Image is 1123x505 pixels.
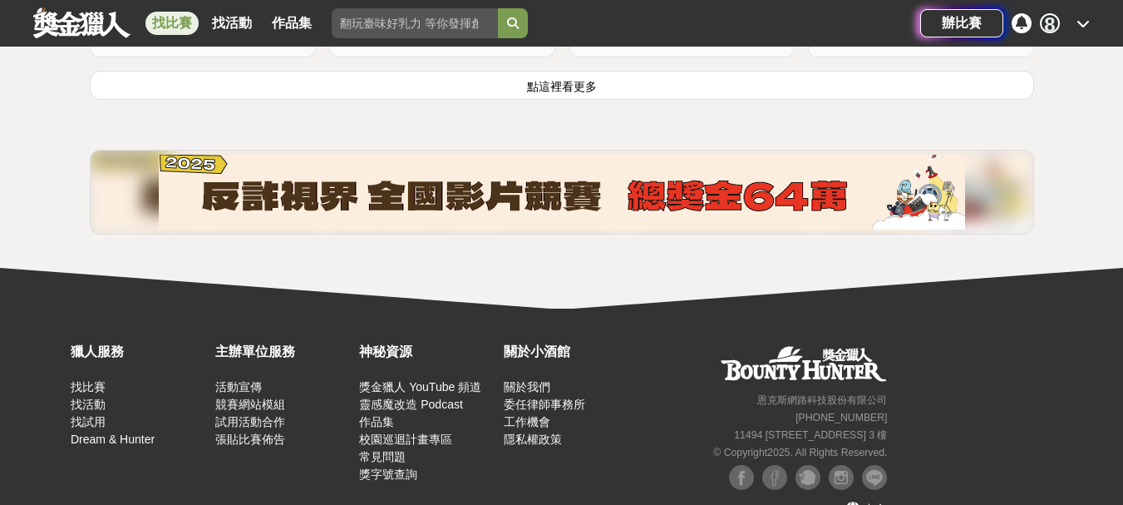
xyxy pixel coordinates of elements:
a: 找活動 [71,398,106,411]
a: 委任律師事務所 [504,398,585,411]
a: 作品集 [359,415,394,428]
a: 獎字號查詢 [359,468,417,481]
a: 靈感魔改造 Podcast [359,398,462,411]
a: 工作機會 [504,415,550,428]
a: 試用活動合作 [215,415,285,428]
a: 關於我們 [504,380,550,394]
div: 神秘資源 [359,342,495,362]
a: 辦比賽 [920,9,1003,37]
a: 找比賽 [71,380,106,394]
a: 競賽網站模組 [215,398,285,411]
a: 作品集 [265,12,318,35]
a: 隱私權政策 [504,433,562,446]
a: 找試用 [71,415,106,428]
small: [PHONE_NUMBER] [795,412,887,423]
img: Facebook [762,465,787,490]
div: 關於小酒館 [504,342,640,362]
a: 張貼比賽佈告 [215,433,285,446]
a: 獎金獵人 YouTube 頻道 [359,380,481,394]
img: Instagram [829,465,854,490]
a: 常見問題 [359,450,406,463]
div: 主辦單位服務 [215,342,352,362]
div: 獵人服務 [71,342,207,362]
div: 8 [1040,13,1060,33]
small: 恩克斯網路科技股份有限公司 [757,394,887,406]
small: 11494 [STREET_ADDRESS] 3 樓 [734,429,887,441]
a: 找活動 [205,12,259,35]
a: 找比賽 [145,12,199,35]
a: 校園巡迴計畫專區 [359,433,452,446]
input: 翻玩臺味好乳力 等你發揮創意！ [332,8,498,38]
small: © Copyright 2025 . All Rights Reserved. [713,447,887,458]
a: 活動宣傳 [215,380,262,394]
button: 點這裡看更多 [90,71,1034,100]
img: Facebook [729,465,754,490]
a: Dream & Hunter [71,433,155,446]
img: LINE [862,465,887,490]
img: b4b43df0-ce9d-4ec9-9998-1f8643ec197e.png [159,155,965,230]
img: Plurk [795,465,820,490]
